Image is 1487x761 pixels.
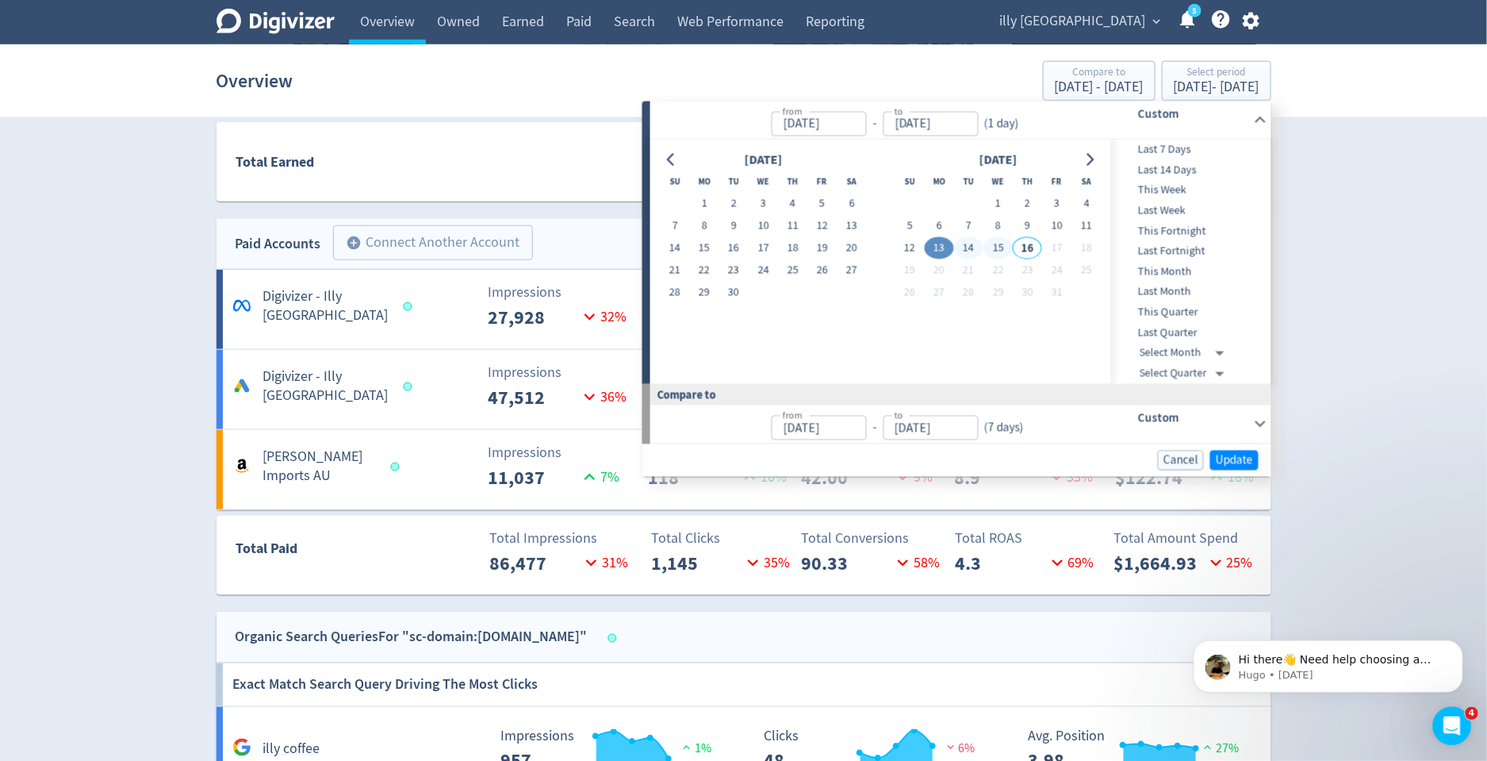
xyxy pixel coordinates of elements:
[660,215,689,237] button: 7
[217,151,744,174] div: Total Earned
[1042,193,1071,215] button: 3
[1013,171,1042,193] th: Thursday
[217,537,393,567] div: Total Paid
[778,259,807,282] button: 25
[1071,193,1101,215] button: 4
[1000,9,1146,34] span: illy [GEOGRAPHIC_DATA]
[690,171,719,193] th: Monday
[719,282,749,304] button: 30
[925,215,954,237] button: 6
[660,171,689,193] th: Sunday
[660,148,683,171] button: Go to previous month
[488,463,579,492] p: 11,037
[925,259,954,282] button: 20
[749,259,778,282] button: 24
[1111,222,1268,240] span: This Fortnight
[954,282,983,304] button: 28
[742,552,790,574] p: 35 %
[1174,80,1259,94] div: [DATE] - [DATE]
[956,549,1047,578] p: 4.3
[719,193,749,215] button: 2
[1111,302,1268,323] div: This Quarter
[956,528,1099,549] p: Total ROAS
[1043,61,1155,101] button: Compare to[DATE] - [DATE]
[1158,450,1204,470] button: Cancel
[321,228,533,260] a: Connect Another Account
[217,350,1271,429] a: Digivizer - Illy [GEOGRAPHIC_DATA]Impressions47,51236%Clicks77727%Conversions40.3359%ROAS4.263%Am...
[895,215,924,237] button: 5
[1206,467,1254,488] p: 18 %
[719,215,749,237] button: 9
[807,171,837,193] th: Friday
[978,114,1025,133] div: ( 1 day )
[1192,6,1196,17] text: 5
[778,193,807,215] button: 4
[1150,14,1164,29] span: expand_more
[1047,552,1094,574] p: 69 %
[488,362,631,383] p: Impressions
[1013,215,1042,237] button: 9
[651,549,742,578] p: 1,145
[778,215,807,237] button: 11
[642,384,1271,405] div: Compare to
[217,270,1271,349] a: Digivizer - Illy [GEOGRAPHIC_DATA]Impressions27,92832%Clicks25057%Conversions8.0089%ROAS3.385%Amo...
[1042,215,1071,237] button: 10
[895,171,924,193] th: Sunday
[263,287,389,325] h5: Digivizer - Illy [GEOGRAPHIC_DATA]
[778,237,807,259] button: 18
[236,626,588,649] div: Organic Search Queries For "sc-domain:[DOMAIN_NAME]"
[1111,241,1268,262] div: Last Fortnight
[1200,741,1239,757] span: 27%
[1111,160,1268,181] div: Last 14 Days
[749,171,778,193] th: Wednesday
[403,302,416,311] span: Data last synced: 15 Oct 2025, 2:01pm (AEDT)
[650,405,1271,444] div: from-to(7 days)Custom
[1216,454,1253,466] span: Update
[895,259,924,282] button: 19
[648,463,739,492] p: 118
[660,237,689,259] button: 14
[866,114,883,133] div: -
[1188,4,1201,17] a: 5
[1114,528,1258,549] p: Total Amount Spend
[690,259,719,282] button: 22
[1111,283,1268,301] span: Last Month
[739,150,787,171] div: [DATE]
[1013,259,1042,282] button: 23
[801,463,892,492] p: 42.00
[925,282,954,304] button: 27
[719,259,749,282] button: 23
[837,237,866,259] button: 20
[1111,201,1268,221] div: Last Week
[1210,450,1259,470] button: Update
[1111,322,1268,343] div: Last Quarter
[1013,282,1042,304] button: 30
[390,463,404,471] span: Data last synced: 15 Oct 2025, 9:01pm (AEDT)
[1138,104,1247,123] h6: Custom
[650,102,1271,140] div: from-to(1 day)Custom
[1111,140,1268,160] div: Last 7 Days
[749,215,778,237] button: 10
[488,303,579,332] p: 27,928
[778,171,807,193] th: Thursday
[807,237,837,259] button: 19
[333,225,533,260] button: Connect Another Account
[1042,259,1071,282] button: 24
[690,193,719,215] button: 1
[1046,467,1094,488] p: 33 %
[217,56,293,106] h1: Overview
[983,215,1013,237] button: 8
[1071,259,1101,282] button: 25
[1114,549,1205,578] p: $1,664.93
[895,237,924,259] button: 12
[1162,61,1271,101] button: Select period[DATE]- [DATE]
[1111,263,1268,281] span: This Month
[1174,67,1259,80] div: Select period
[1111,162,1268,179] span: Last 14 Days
[943,741,959,753] img: negative-performance.svg
[1111,140,1268,384] nav: presets
[1138,409,1247,428] h6: Custom
[954,215,983,237] button: 7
